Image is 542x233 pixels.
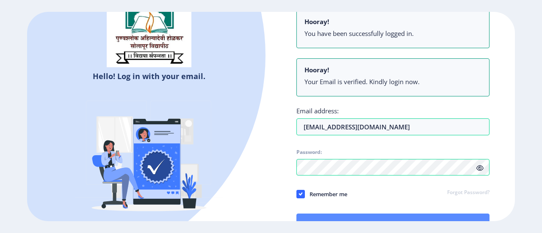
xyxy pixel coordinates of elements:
[304,77,481,86] li: Your Email is verified. Kindly login now.
[296,118,489,135] input: Email address
[447,189,489,197] a: Forgot Password?
[304,17,329,26] b: Hooray!
[296,107,339,115] label: Email address:
[296,149,322,156] label: Password:
[75,85,223,233] img: Verified-rafiki.svg
[304,66,329,74] b: Hooray!
[305,189,347,199] span: Remember me
[304,29,481,38] li: You have been successfully logged in.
